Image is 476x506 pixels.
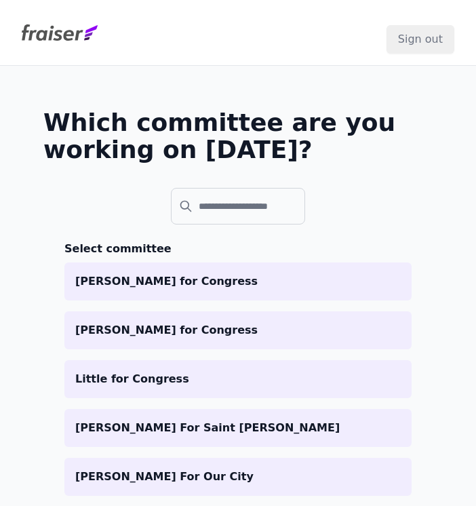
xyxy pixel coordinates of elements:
h3: Select committee [64,241,412,257]
a: [PERSON_NAME] for Congress [64,262,412,300]
a: Little for Congress [64,360,412,398]
p: [PERSON_NAME] for Congress [75,273,401,290]
h1: Which committee are you working on [DATE]? [43,109,433,163]
a: [PERSON_NAME] for Congress [64,311,412,349]
img: Fraiser Logo [22,24,98,41]
p: [PERSON_NAME] for Congress [75,322,401,338]
a: [PERSON_NAME] For Saint [PERSON_NAME] [64,409,412,447]
p: Little for Congress [75,371,401,387]
a: [PERSON_NAME] For Our City [64,458,412,496]
p: [PERSON_NAME] For Saint [PERSON_NAME] [75,420,401,436]
input: Sign out [386,25,454,54]
p: [PERSON_NAME] For Our City [75,469,401,485]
